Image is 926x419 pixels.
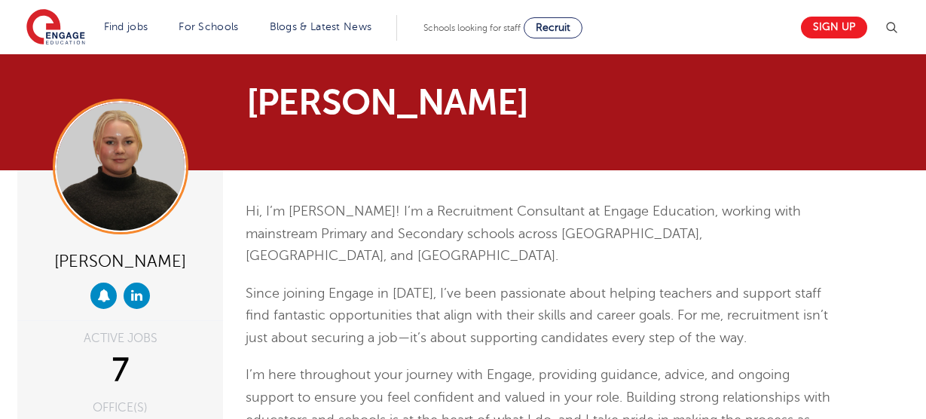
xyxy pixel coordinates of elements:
img: Engage Education [26,9,85,47]
div: OFFICE(S) [29,402,212,414]
h1: [PERSON_NAME] [246,84,604,121]
p: Hi, I’m [PERSON_NAME]! I’m a Recruitment Consultant at Engage Education, working with mainstream ... [246,200,833,268]
a: Blogs & Latest News [270,21,372,32]
div: ACTIVE JOBS [29,332,212,344]
a: For Schools [179,21,238,32]
span: Schools looking for staff [423,23,521,33]
a: Sign up [801,17,867,38]
div: 7 [29,352,212,390]
div: [PERSON_NAME] [29,246,212,275]
span: Recruit [536,22,570,33]
a: Find jobs [104,21,148,32]
p: Since joining Engage in [DATE], I’ve been passionate about helping teachers and support staff fin... [246,283,833,350]
a: Recruit [524,17,582,38]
